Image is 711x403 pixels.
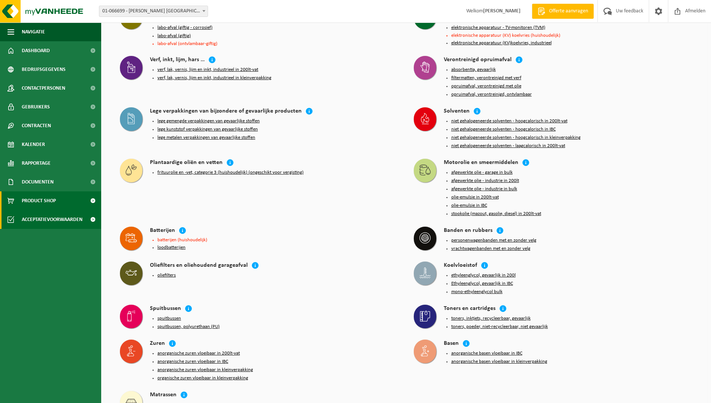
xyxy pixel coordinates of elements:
[444,107,470,116] h4: Solventen
[444,340,459,348] h4: Basen
[451,316,531,322] button: toners, inktjets, recycleerbaar, gevaarlijk
[451,118,567,124] button: niet gehalogeneerde solventen - hoogcalorisch in 200lt-vat
[22,154,51,173] span: Rapportage
[150,159,223,167] h4: Plantaardige oliën en vetten
[157,170,304,176] button: frituurolie en -vet, categorie 3 (huishoudelijk) (ongeschikt voor vergisting)
[157,245,186,251] button: loodbatterijen
[157,75,271,81] button: verf, lak, vernis, lijm en inkt, industrieel in kleinverpakking
[547,8,590,15] span: Offerte aanvragen
[451,272,516,278] button: ethyleenglycol, gevaarlijk in 200l
[451,281,513,287] button: Ethyleenglycol, gevaarlijk in IBC
[22,60,66,79] span: Bedrijfsgegevens
[150,107,302,116] h4: Lege verpakkingen van bijzondere of gevaarlijke producten
[157,118,260,124] button: lege gemengde verpakkingen van gevaarlijke stoffen
[157,375,248,381] button: organische zuren vloeibaar in kleinverpakking
[157,33,191,39] button: labo-afval (giftig)
[451,33,693,38] li: elektronische apparatuur (KV) koelvries (huishoudelijk)
[451,246,530,252] button: vrachtwagenbanden met en zonder velg
[157,41,399,46] li: labo-afval (ontvlambaar-giftig)
[22,173,54,191] span: Documenten
[451,178,519,184] button: afgewerkte olie - industrie in 200lt
[157,135,255,141] button: lege metalen verpakkingen van gevaarlijke stoffen
[22,41,50,60] span: Dashboard
[150,340,165,348] h4: Zuren
[99,6,208,17] span: 01-066699 - RUSSELL FINEX NV - MECHELEN
[22,23,45,41] span: Navigatie
[157,367,253,373] button: anorganische zuren vloeibaar in kleinverpakking
[451,67,496,73] button: absorbentia, gevaarlijk
[22,116,51,135] span: Contracten
[451,186,517,192] button: afgewerkte olie - industrie in bulk
[444,159,518,167] h4: Motorolie en smeermiddelen
[157,67,258,73] button: verf, lak, vernis, lijm en inkt, industrieel in 200lt-vat
[451,40,552,46] button: elektronische apparatuur (KV)koelvries, industrieel
[157,25,213,31] button: labo-afval (giftig - corrosief)
[451,359,547,365] button: anorganische basen vloeibaar in kleinverpakking
[22,98,50,116] span: Gebruikers
[444,56,512,65] h4: Verontreinigd opruimafval
[451,203,487,209] button: olie-emulsie in IBC
[150,227,175,235] h4: Batterijen
[150,305,181,313] h4: Spuitbussen
[444,227,492,235] h4: Banden en rubbers
[451,135,581,141] button: niet gehalogeneerde solventen - hoogcalorisch in kleinverpakking
[451,350,522,356] button: anorganische basen vloeibaar in IBC
[157,238,399,242] li: batterijen (huishoudelijk)
[451,126,556,132] button: niet gehalogeneerde solventen - hoogcalorisch in IBC
[483,8,521,14] strong: [PERSON_NAME]
[157,126,258,132] button: lege kunststof verpakkingen van gevaarlijke stoffen
[157,316,181,322] button: spuitbussen
[157,359,228,365] button: anorganische zuren vloeibaar in IBC
[451,238,536,244] button: personenwagenbanden met en zonder velg
[444,262,477,270] h4: Koelvloeistof
[99,6,208,17] span: 01-066699 - RUSSELL FINEX NV - MECHELEN
[532,4,594,19] a: Offerte aanvragen
[22,135,45,154] span: Kalender
[157,272,176,278] button: oliefilters
[444,305,495,313] h4: Toners en cartridges
[451,75,521,81] button: filtermatten, verontreinigd met verf
[451,25,545,31] button: elektronische apparatuur - TV-monitoren (TVM)
[150,262,248,270] h4: Oliefilters en oliehoudend garageafval
[157,350,240,356] button: anorganische zuren vloeibaar in 200lt-vat
[451,211,541,217] button: stookolie (mazout, gasolie, diesel) in 200lt-vat
[22,210,82,229] span: Acceptatievoorwaarden
[157,324,220,330] button: spuitbussen, polyurethaan (PU)
[451,143,565,149] button: niet gehalogeneerde solventen - laagcalorisch in 200lt-vat
[451,83,521,89] button: opruimafval, verontreinigd met olie
[22,79,65,98] span: Contactpersonen
[150,391,177,400] h4: Matrassen
[451,289,503,295] button: mono-ethyleenglycol bulk
[451,170,513,176] button: afgewerkte olie - garage in bulk
[451,324,548,330] button: toners, poeder, niet-recycleerbaar, niet gevaarlijk
[22,191,56,210] span: Product Shop
[451,92,532,98] button: opruimafval, verontreinigd, ontvlambaar
[451,194,499,200] button: olie-emulsie in 200lt-vat
[150,56,205,65] h4: Verf, inkt, lijm, hars …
